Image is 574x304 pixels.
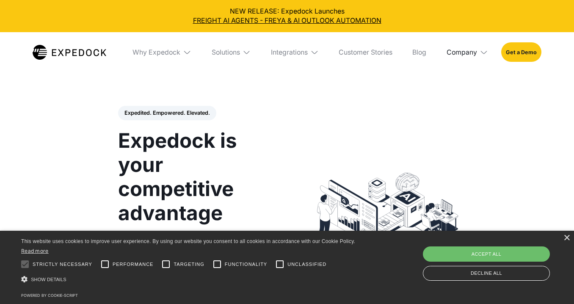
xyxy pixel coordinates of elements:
[332,32,399,72] a: Customer Stories
[501,42,541,62] a: Get a Demo
[205,32,257,72] div: Solutions
[423,266,550,281] div: Decline all
[271,48,308,57] div: Integrations
[225,261,267,268] span: Functionality
[429,213,574,304] iframe: Chat Widget
[21,274,367,286] div: Show details
[21,293,78,298] a: Powered by cookie-script
[132,48,180,57] div: Why Expedock
[287,261,326,268] span: Unclassified
[447,48,477,57] div: Company
[31,277,66,282] span: Show details
[118,129,278,225] h1: Expedock is your competitive advantage
[7,7,567,25] div: NEW RELEASE: Expedock Launches
[406,32,433,72] a: Blog
[7,16,567,25] a: FREIGHT AI AGENTS - FREYA & AI OUTLOOK AUTOMATION
[174,261,204,268] span: Targeting
[440,32,494,72] div: Company
[113,261,154,268] span: Performance
[21,238,355,244] span: This website uses cookies to improve user experience. By using our website you consent to all coo...
[126,32,198,72] div: Why Expedock
[423,246,550,262] div: Accept all
[212,48,240,57] div: Solutions
[21,248,49,254] a: Read more
[264,32,325,72] div: Integrations
[33,261,92,268] span: Strictly necessary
